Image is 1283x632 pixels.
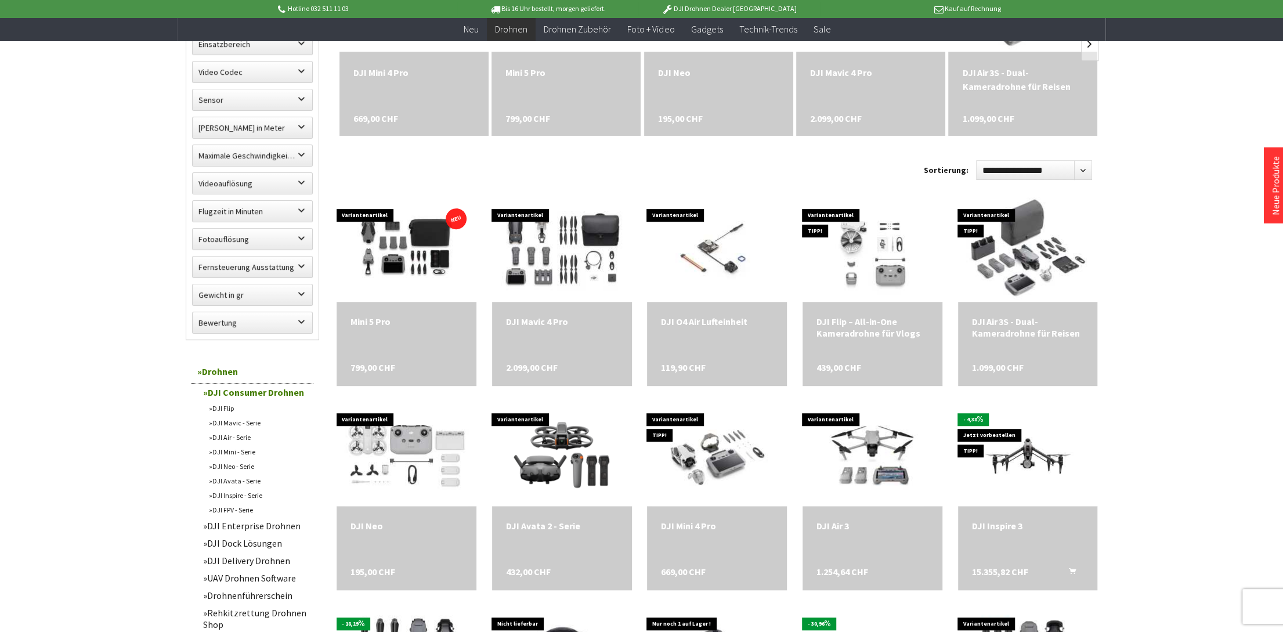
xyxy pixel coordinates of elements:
a: Drohnenführerschein [197,587,313,604]
button: In den Warenkorb [1054,566,1082,581]
a: DJI Air 3S - Dual-Kameradrohne für Reisen 1.099,00 CHF [972,316,1084,339]
label: Sortierung: [924,161,968,179]
a: Drohnen [191,360,313,384]
div: DJI Avata 2 - Serie [506,520,618,532]
span: Drohnen [495,23,527,35]
label: Einsatzbereich [193,34,312,55]
div: DJI Air 3S - Dual-Kameradrohne für Reisen [972,316,1084,339]
a: Neu [456,17,487,41]
a: Technik-Trends [731,17,805,41]
span: Sale [813,23,830,35]
span: 1.099,00 CHF [972,362,1024,373]
img: DJI Avata 2 - Serie [509,402,614,506]
a: DJI Consumer Drohnen [197,384,313,401]
div: Mini 5 Pro [350,316,462,327]
a: Gadgets [682,17,731,41]
a: DJI Air 3 1.254,64 CHF [816,520,928,532]
label: Gewicht in gr [193,284,312,305]
label: Sensor [193,89,312,110]
label: Flugzeit in Minuten [193,201,312,222]
label: Video Codec [193,62,312,82]
span: Gadgets [691,23,722,35]
div: DJI Mini 4 Pro [353,66,475,80]
img: DJI Mavic 4 Pro [492,197,631,302]
a: Mini 5 Pro 799,00 CHF [350,316,462,327]
a: DJI Dock Lösungen [197,535,313,552]
label: Maximale Flughöhe in Meter [193,117,312,138]
a: DJI Mini 4 Pro 669,00 CHF [353,66,475,80]
a: DJI Mavic - Serie [203,416,313,430]
p: DJI Drohnen Dealer [GEOGRAPHIC_DATA] [638,2,819,16]
a: DJI Inspire 3 15.355,82 CHF In den Warenkorb [972,520,1084,532]
a: DJI Flip [203,401,313,416]
div: DJI Mini 4 Pro [661,520,773,532]
a: Drohnen Zubehör [536,17,619,41]
span: 1.254,64 CHF [816,566,868,577]
span: 799,00 CHF [350,362,395,373]
span: 15.355,82 CHF [972,566,1028,577]
a: Sale [805,17,839,41]
span: 799,00 CHF [505,111,550,125]
label: Bewertung [193,312,312,333]
label: Maximale Geschwindigkeit in km/h [193,145,312,166]
label: Videoauflösung [193,173,312,194]
a: DJI Air 3S - Dual-Kameradrohne für Reisen 1.099,00 CHF [962,66,1083,93]
img: DJI Inspire 3 [958,414,1098,493]
div: DJI Air 3 [816,520,928,532]
div: DJI Neo [350,520,462,532]
div: DJI Mavic 4 Pro [810,66,931,80]
span: 195,00 CHF [350,566,395,577]
span: Technik-Trends [739,23,797,35]
a: DJI Flip – All-in-One Kameradrohne für Vlogs 439,00 CHF [816,316,928,339]
a: DJI Inspire - Serie [203,488,313,503]
div: DJI Neo [658,66,779,80]
a: Mini 5 Pro 799,00 CHF [505,66,627,80]
a: Neue Produkte [1270,156,1281,215]
span: 119,90 CHF [661,362,706,373]
a: Drohnen [487,17,536,41]
a: DJI Neo 195,00 CHF [658,66,779,80]
a: DJI Air - Serie [203,430,313,445]
span: 669,00 CHF [353,111,398,125]
a: DJI Neo - Serie [203,459,313,474]
a: DJI Mini - Serie [203,445,313,459]
a: DJI Neo 195,00 CHF [350,520,462,532]
span: 432,00 CHF [506,566,551,577]
a: DJI Enterprise Drohnen [197,517,313,535]
a: DJI Mavic 4 Pro 2.099,00 CHF [810,66,931,80]
a: Foto + Video [619,17,682,41]
div: DJI Air 3S - Dual-Kameradrohne für Reisen [962,66,1083,93]
img: DJI Neo [345,402,468,506]
p: Hotline 032 511 11 03 [276,2,457,16]
span: 2.099,00 CHF [506,362,558,373]
img: Mini 5 Pro [337,203,476,297]
span: 439,00 CHF [816,362,861,373]
img: DJI O4 Air Lufteinheit [648,197,787,302]
a: DJI Delivery Drohnen [197,552,313,569]
a: DJI Avata - Serie [203,474,313,488]
div: DJI Mavic 4 Pro [506,316,618,327]
label: Fotoauflösung [193,229,312,250]
a: DJI Mavic 4 Pro 2.099,00 CHF [506,316,618,327]
div: Mini 5 Pro [505,66,627,80]
img: DJI Air 3S - Dual-Kameradrohne für Reisen [966,197,1090,302]
a: DJI Mini 4 Pro 669,00 CHF [661,520,773,532]
a: UAV Drohnen Software [197,569,313,587]
div: DJI Inspire 3 [972,520,1084,532]
p: Bis 16 Uhr bestellt, morgen geliefert. [457,2,638,16]
a: DJI FPV - Serie [203,503,313,517]
div: DJI O4 Air Lufteinheit [661,316,773,327]
p: Kauf auf Rechnung [820,2,1001,16]
a: DJI Avata 2 - Serie 432,00 CHF [506,520,618,532]
a: DJI O4 Air Lufteinheit 119,90 CHF [661,316,773,327]
img: DJI Flip – All-in-One Kameradrohne für Vlogs [803,197,942,302]
span: Foto + Video [627,23,674,35]
span: 2.099,00 CHF [810,111,862,125]
span: 195,00 CHF [658,111,703,125]
label: Fernsteuerung Ausstattung [193,257,312,277]
div: DJI Flip – All-in-One Kameradrohne für Vlogs [816,316,928,339]
span: 669,00 CHF [661,566,706,577]
span: 1.099,00 CHF [962,111,1014,125]
img: DJI Air 3 [820,402,924,506]
img: DJI Mini 4 Pro [652,402,782,506]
